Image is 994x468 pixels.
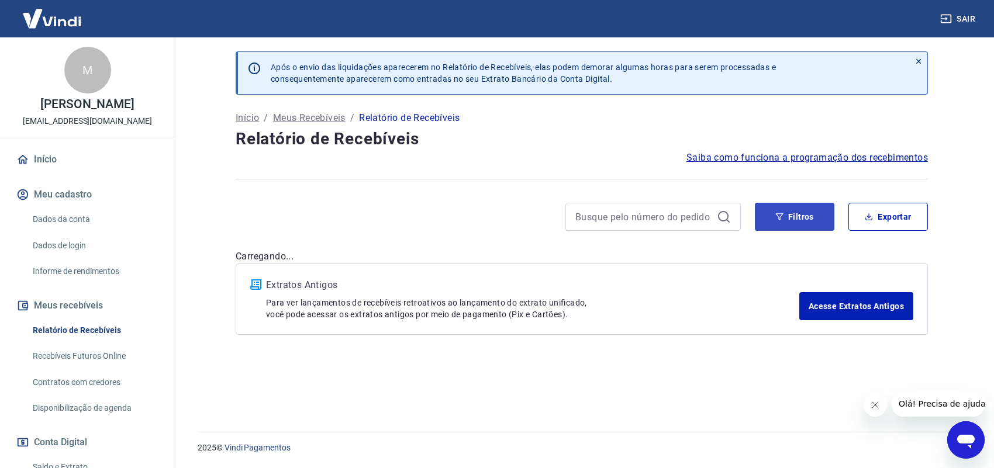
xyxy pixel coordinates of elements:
[236,111,259,125] a: Início
[755,203,834,231] button: Filtros
[848,203,928,231] button: Exportar
[14,1,90,36] img: Vindi
[686,151,928,165] a: Saiba como funciona a programação dos recebimentos
[28,318,161,342] a: Relatório de Recebíveis
[28,344,161,368] a: Recebíveis Futuros Online
[271,61,776,85] p: Após o envio das liquidações aparecerem no Relatório de Recebíveis, elas podem demorar algumas ho...
[28,207,161,231] a: Dados da conta
[892,391,985,417] iframe: Mensagem da empresa
[273,111,346,125] a: Meus Recebíveis
[947,421,985,459] iframe: Botão para abrir a janela de mensagens
[266,278,799,292] p: Extratos Antigos
[236,249,928,264] p: Carregando...
[236,127,928,151] h4: Relatório de Recebíveis
[14,293,161,318] button: Meus recebíveis
[14,429,161,455] button: Conta Digital
[864,393,887,417] iframe: Fechar mensagem
[28,234,161,258] a: Dados de login
[250,279,261,290] img: ícone
[266,297,799,320] p: Para ver lançamentos de recebíveis retroativos ao lançamento do extrato unificado, você pode aces...
[198,442,966,454] p: 2025 ©
[7,8,98,18] span: Olá! Precisa de ajuda?
[575,208,712,226] input: Busque pelo número do pedido
[359,111,460,125] p: Relatório de Recebíveis
[799,292,913,320] a: Acesse Extratos Antigos
[64,47,111,93] div: M
[40,98,134,110] p: [PERSON_NAME]
[28,259,161,283] a: Informe de rendimentos
[225,443,291,452] a: Vindi Pagamentos
[28,396,161,420] a: Disponibilização de agenda
[23,115,152,127] p: [EMAIL_ADDRESS][DOMAIN_NAME]
[28,370,161,394] a: Contratos com credores
[350,111,354,125] p: /
[14,182,161,207] button: Meu cadastro
[938,8,980,30] button: Sair
[14,147,161,172] a: Início
[264,111,268,125] p: /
